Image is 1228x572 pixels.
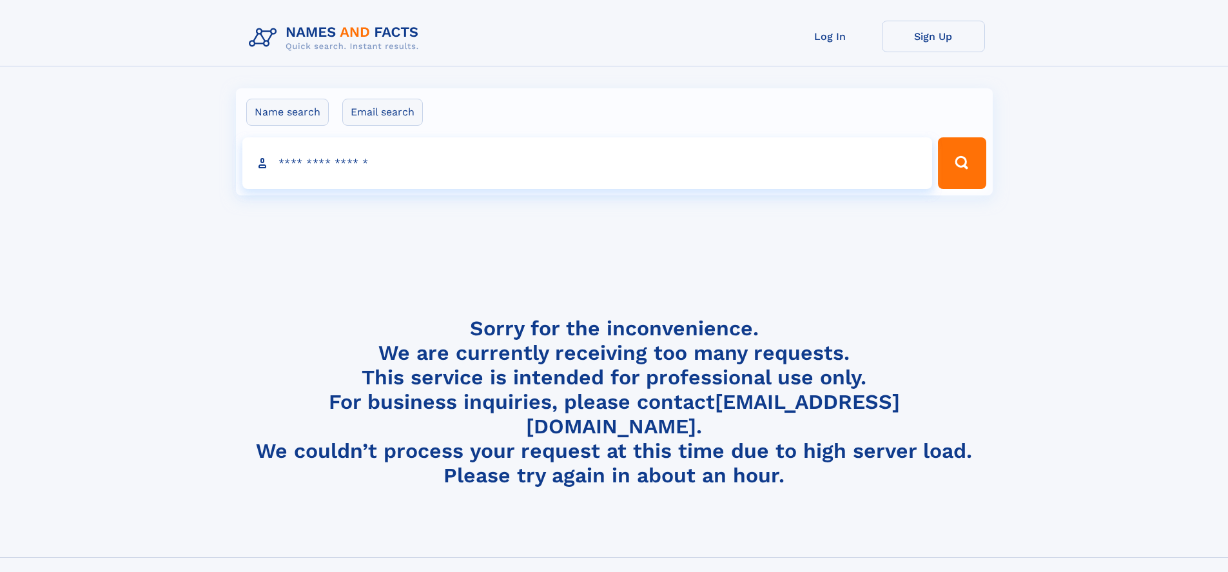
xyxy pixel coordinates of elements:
[342,99,423,126] label: Email search
[882,21,985,52] a: Sign Up
[779,21,882,52] a: Log In
[244,21,429,55] img: Logo Names and Facts
[526,390,900,439] a: [EMAIL_ADDRESS][DOMAIN_NAME]
[938,137,986,189] button: Search Button
[244,316,985,488] h4: Sorry for the inconvenience. We are currently receiving too many requests. This service is intend...
[246,99,329,126] label: Name search
[242,137,933,189] input: search input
